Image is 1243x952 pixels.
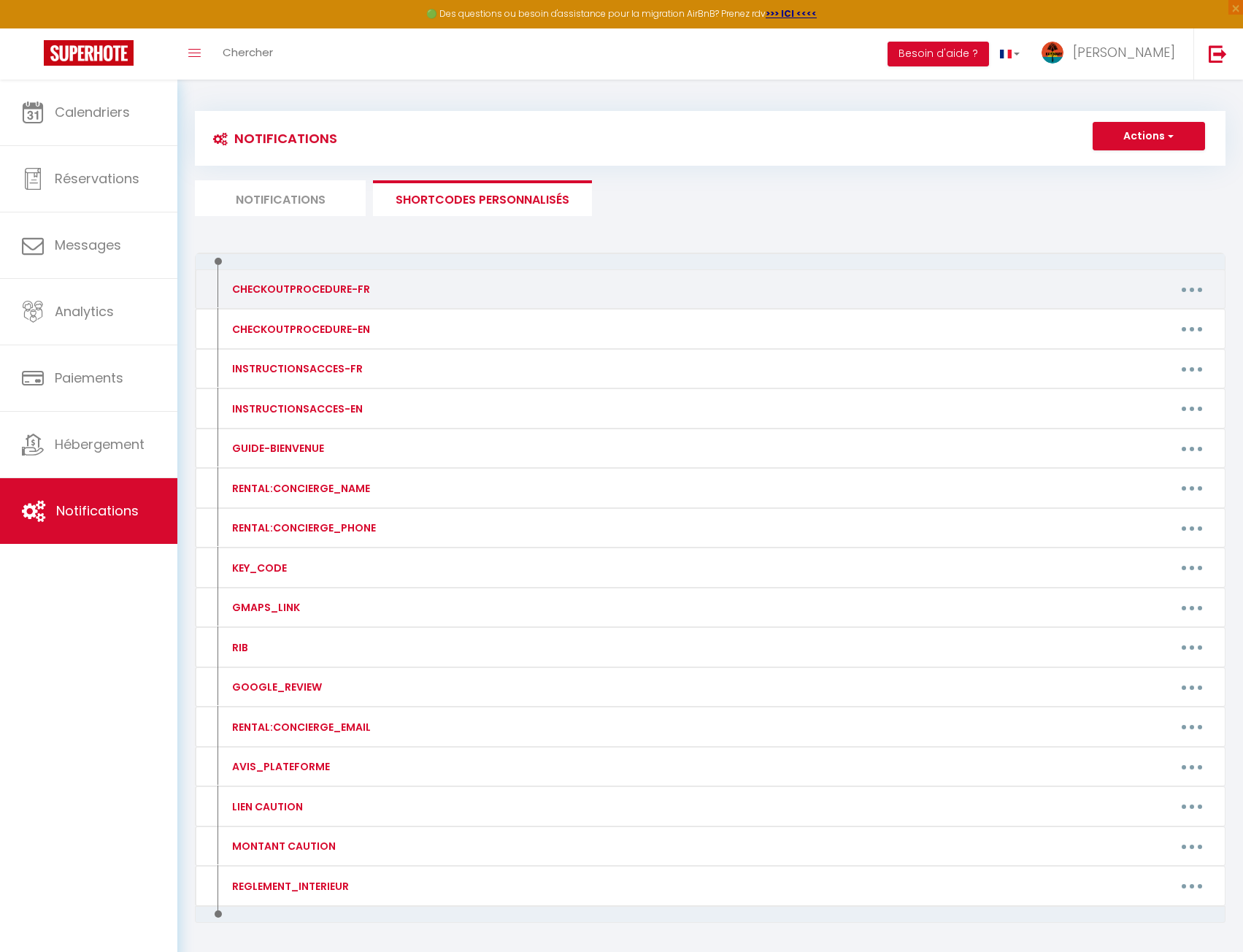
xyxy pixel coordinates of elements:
[228,878,349,894] div: REGLEMENT_INTERIEUR
[1073,43,1175,61] span: [PERSON_NAME]
[228,361,363,377] div: INSTRUCTIONSACCES-FR
[766,7,817,20] a: >>> ICI <<<<
[228,799,303,815] div: LIEN CAUTION
[55,103,130,121] span: Calendriers
[1209,45,1227,63] img: logout
[228,520,376,536] div: RENTAL:CONCIERGE_PHONE
[228,281,370,297] div: CHECKOUTPROCEDURE-FR
[228,759,330,775] div: AVIS_PLATEFORME
[228,440,324,456] div: GUIDE-BIENVENUE
[228,560,287,576] div: KEY_CODE
[1093,122,1205,151] button: Actions
[228,838,336,854] div: MONTANT CAUTION
[888,42,989,66] button: Besoin d'aide ?
[56,502,139,520] span: Notifications
[228,321,370,337] div: CHECKOUTPROCEDURE-EN
[195,180,366,216] li: Notifications
[228,719,371,735] div: RENTAL:CONCIERGE_EMAIL
[1042,42,1063,64] img: ...
[373,180,592,216] li: SHORTCODES PERSONNALISÉS
[1031,28,1193,80] a: ... [PERSON_NAME]
[44,40,134,66] img: Super Booking
[55,369,123,387] span: Paiements
[228,640,248,656] div: RIB
[55,236,121,254] span: Messages
[228,480,370,496] div: RENTAL:CONCIERGE_NAME
[206,122,337,155] h3: Notifications
[55,169,139,188] span: Réservations
[55,435,145,453] span: Hébergement
[212,28,284,80] a: Chercher
[55,302,114,320] span: Analytics
[228,679,322,695] div: GOOGLE_REVIEW
[223,45,273,60] span: Chercher
[228,401,363,417] div: INSTRUCTIONSACCES-EN
[228,599,300,615] div: GMAPS_LINK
